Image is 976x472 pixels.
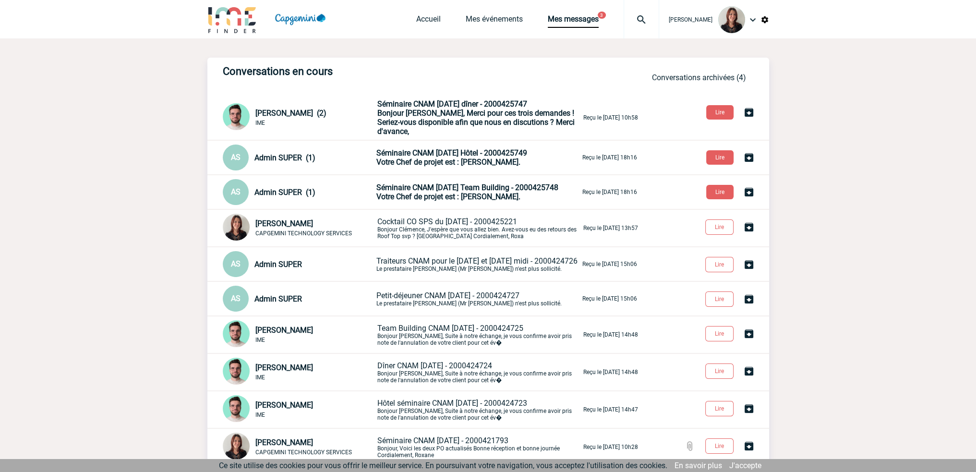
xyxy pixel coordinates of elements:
[743,107,755,118] img: Archiver la conversation
[583,225,638,231] p: Reçu le [DATE] 13h57
[377,436,581,459] p: Bonjour, Voici les deux PO actualisés Bonne réception et bonne journée Cordialement, Roxane
[255,374,265,381] span: IME
[652,73,746,82] a: Conversations archivées (4)
[223,259,637,268] a: AS Admin SUPER Traiteurs CNAM pour le [DATE] et [DATE] midi - 2000424726Le prestataire [PERSON_NA...
[255,230,352,237] span: CAPGEMINI TECHNOLOGY SERVICES
[254,260,302,269] span: Admin SUPER
[223,404,638,413] a: [PERSON_NAME] IME Hôtel séminaire CNAM [DATE] - 2000424723Bonjour [PERSON_NAME], Suite à notre éc...
[255,449,352,456] span: CAPGEMINI TECHNOLOGY SERVICES
[223,65,511,77] h3: Conversations en cours
[223,320,250,347] img: 121547-2.png
[598,12,606,19] button: 3
[255,400,313,410] span: [PERSON_NAME]
[377,217,517,226] span: Cocktail CO SPS du [DATE] - 2000425221
[466,14,523,28] a: Mes événements
[255,326,313,335] span: [PERSON_NAME]
[705,326,734,341] button: Lire
[743,221,755,233] img: Archiver la conversation
[376,256,580,272] p: Le prestataire [PERSON_NAME] (Mr [PERSON_NAME]) n'est plus sollicité.
[231,259,241,268] span: AS
[223,251,374,277] div: Conversation privée : Client - Agence
[223,286,374,312] div: Conversation privée : Client - Agence
[416,14,441,28] a: Accueil
[223,358,375,387] div: Conversation privée : Client - Agence
[376,183,558,192] span: Séminaire CNAM [DATE] Team Building - 2000425748
[376,148,527,157] span: Séminaire CNAM [DATE] Hôtel - 2000425749
[699,152,743,161] a: Lire
[583,406,638,413] p: Reçu le [DATE] 14h47
[254,188,315,197] span: Admin SUPER (1)
[223,433,250,460] img: 102169-1.jpg
[376,291,580,307] p: Le prestataire [PERSON_NAME] (Mr [PERSON_NAME]) n'est plus sollicité.
[705,257,734,272] button: Lire
[377,436,508,445] span: Séminaire CNAM [DATE] - 2000421793
[223,329,638,339] a: [PERSON_NAME] IME Team Building CNAM [DATE] - 2000424725Bonjour [PERSON_NAME], Suite à notre écha...
[705,401,734,416] button: Lire
[705,438,734,454] button: Lire
[223,358,250,385] img: 121547-2.png
[698,328,743,338] a: Lire
[548,14,599,28] a: Mes messages
[583,369,638,375] p: Reçu le [DATE] 14h48
[377,99,527,109] span: Séminaire CNAM [DATE] dîner - 2000425747
[377,324,581,346] p: Bonjour [PERSON_NAME], Suite à notre échange, je vous confirme avoir pris note de l'annulation de...
[255,219,313,228] span: [PERSON_NAME]
[718,6,745,33] img: 102169-1.jpg
[223,214,375,242] div: Conversation privée : Client - Agence
[706,185,734,199] button: Lire
[255,120,265,126] span: IME
[231,153,241,162] span: AS
[255,363,313,372] span: [PERSON_NAME]
[223,187,637,196] a: AS Admin SUPER (1) Séminaire CNAM [DATE] Team Building - 2000425748Votre Chef de projet est : [PE...
[706,105,734,120] button: Lire
[583,114,638,121] p: Reçu le [DATE] 10h58
[223,320,375,349] div: Conversation privée : Client - Agence
[377,109,575,136] span: Bonjour [PERSON_NAME], Merci pour ces trois demandes ! Seriez-vous disponible afin que nous en di...
[698,259,743,268] a: Lire
[698,403,743,412] a: Lire
[706,150,734,165] button: Lire
[223,442,638,451] a: [PERSON_NAME] CAPGEMINI TECHNOLOGY SERVICES Séminaire CNAM [DATE] - 2000421793Bonjour, Voici les ...
[377,399,581,421] p: Bonjour [PERSON_NAME], Suite à notre échange, je vous confirme avoir pris note de l'annulation de...
[223,145,374,170] div: Conversation privée : Client - Agence
[223,395,250,422] img: 121547-2.png
[743,365,755,377] img: Archiver la conversation
[699,187,743,196] a: Lire
[255,109,326,118] span: [PERSON_NAME] (2)
[376,157,520,167] span: Votre Chef de projet est : [PERSON_NAME].
[223,367,638,376] a: [PERSON_NAME] IME Dîner CNAM [DATE] - 2000424724Bonjour [PERSON_NAME], Suite à notre échange, je ...
[255,438,313,447] span: [PERSON_NAME]
[223,214,250,241] img: 102169-1.jpg
[743,328,755,339] img: Archiver la conversation
[583,444,638,450] p: Reçu le [DATE] 10h28
[743,403,755,414] img: Archiver la conversation
[377,217,581,240] p: Bonjour Clémence, J'espère que vous allez bien. Avez-vous eu des retours des Roof Top svp ? [GEOG...
[582,261,637,267] p: Reçu le [DATE] 15h06
[223,152,637,161] a: AS Admin SUPER (1) Séminaire CNAM [DATE] Hôtel - 2000425749Votre Chef de projet est : [PERSON_NAM...
[223,293,637,303] a: AS Admin SUPER Petit-déjeuner CNAM [DATE] - 2000424727Le prestataire [PERSON_NAME] (Mr [PERSON_NA...
[376,291,519,300] span: Petit-déjeuner CNAM [DATE] - 2000424727
[377,399,527,408] span: Hôtel séminaire CNAM [DATE] - 2000424723
[223,103,250,130] img: 121547-2.png
[699,107,743,116] a: Lire
[219,461,667,470] span: Ce site utilise des cookies pour vous offrir le meilleur service. En poursuivant votre navigation...
[376,256,578,266] span: Traiteurs CNAM pour le [DATE] et [DATE] midi - 2000424726
[705,219,734,235] button: Lire
[675,461,722,470] a: En savoir plus
[377,361,581,384] p: Bonjour [PERSON_NAME], Suite à notre échange, je vous confirme avoir pris note de l'annulation de...
[254,153,315,162] span: Admin SUPER (1)
[223,223,638,232] a: [PERSON_NAME] CAPGEMINI TECHNOLOGY SERVICES Cocktail CO SPS du [DATE] - 2000425221Bonjour Clémenc...
[743,152,755,163] img: Archiver la conversation
[729,461,761,470] a: J'accepte
[223,103,375,132] div: Conversation privée : Client - Agence
[223,395,375,424] div: Conversation privée : Client - Agence
[223,433,375,461] div: Conversation privée : Client - Agence
[698,441,743,450] a: Lire
[377,361,492,370] span: Dîner CNAM [DATE] - 2000424724
[705,363,734,379] button: Lire
[207,6,257,33] img: IME-Finder
[743,186,755,198] img: Archiver la conversation
[255,337,265,343] span: IME
[223,179,374,205] div: Conversation privée : Client - Agence
[698,366,743,375] a: Lire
